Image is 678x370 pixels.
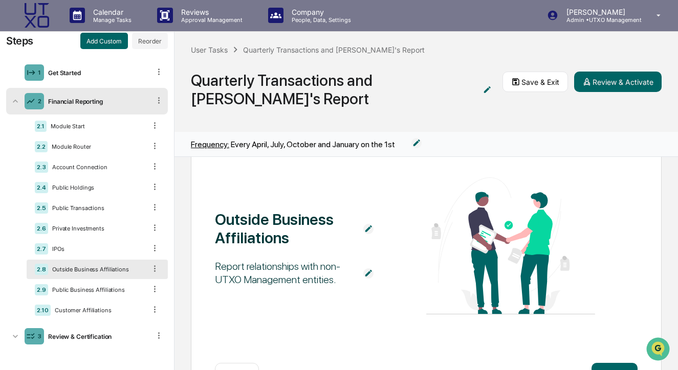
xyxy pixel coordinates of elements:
a: 🗄️Attestations [70,125,131,143]
img: 1746055101610-c473b297-6a78-478c-a979-82029cc54cd1 [10,78,29,97]
div: Financial Reporting [44,98,150,105]
p: People, Data, Settings [283,16,356,24]
div: 2.9 [35,284,48,295]
p: Manage Tasks [85,16,137,24]
div: 1 [38,69,41,76]
div: Account Connection [48,164,146,171]
div: Steps [6,35,33,47]
div: 2.5 [35,202,48,214]
div: Public Business Affiliations [48,286,146,293]
div: Every April, July, October and January on the 1st [191,140,395,149]
div: Customer Affiliations [51,307,146,314]
span: Preclearance [20,129,66,139]
img: Additional Document Icon [482,85,492,95]
div: Module Router [48,143,146,150]
p: Approval Management [173,16,248,24]
img: Outside Business Affiliations [426,177,595,314]
div: IPOs [48,245,146,252]
div: Quarterly Transactions and [PERSON_NAME]'s Report [191,71,472,108]
div: 2.8 [35,264,48,275]
button: Add Custom [80,33,128,49]
div: 2.2 [35,141,48,152]
div: Report relationships with non-UTXO Management entities. [215,260,353,286]
div: 2 [38,98,41,105]
div: Module Start [47,123,146,130]
p: How can we help? [10,21,186,38]
div: 🗄️ [74,130,82,138]
div: We're available if you need us! [35,88,129,97]
img: Additional Document Icon [363,268,374,279]
img: Additional Document Icon [363,224,374,234]
div: Public Holdings [48,184,146,191]
div: Public Transactions [48,204,146,212]
p: Reviews [173,8,248,16]
div: Outside Business Affiliations [48,266,146,273]
a: 🖐️Preclearance [6,125,70,143]
button: Save & Exit [502,72,568,92]
div: Review & Certification [44,333,150,340]
div: User Tasks [191,45,228,54]
iframe: Open customer support [645,336,673,364]
div: 2.7 [35,243,48,255]
div: Start new chat [35,78,168,88]
button: Start new chat [174,81,186,94]
button: Reorder [132,33,168,49]
p: Admin • UTXO Management [558,16,642,24]
span: Pylon [102,173,124,181]
div: 🖐️ [10,130,18,138]
div: Private Investments [48,225,146,232]
p: [PERSON_NAME] [558,8,642,16]
span: Data Lookup [20,148,64,158]
a: 🔎Data Lookup [6,144,69,163]
span: Frequency: [191,140,229,149]
button: Review & Activate [574,72,662,92]
div: 2.4 [35,182,48,193]
a: Powered byPylon [72,173,124,181]
img: logo [25,3,49,28]
div: 2.10 [35,305,51,316]
div: 2.1 [35,121,47,132]
p: Company [283,8,356,16]
span: Attestations [84,129,127,139]
img: Edit reporting range icon [411,138,422,148]
div: Outside Business Affiliations [215,210,353,247]
div: 3 [37,333,41,340]
div: Quarterly Transactions and [PERSON_NAME]'s Report [243,45,425,54]
div: 🔎 [10,149,18,157]
div: Get Started [44,69,150,77]
p: Calendar [85,8,137,16]
div: 2.6 [35,223,48,234]
div: 2.3 [35,161,48,173]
